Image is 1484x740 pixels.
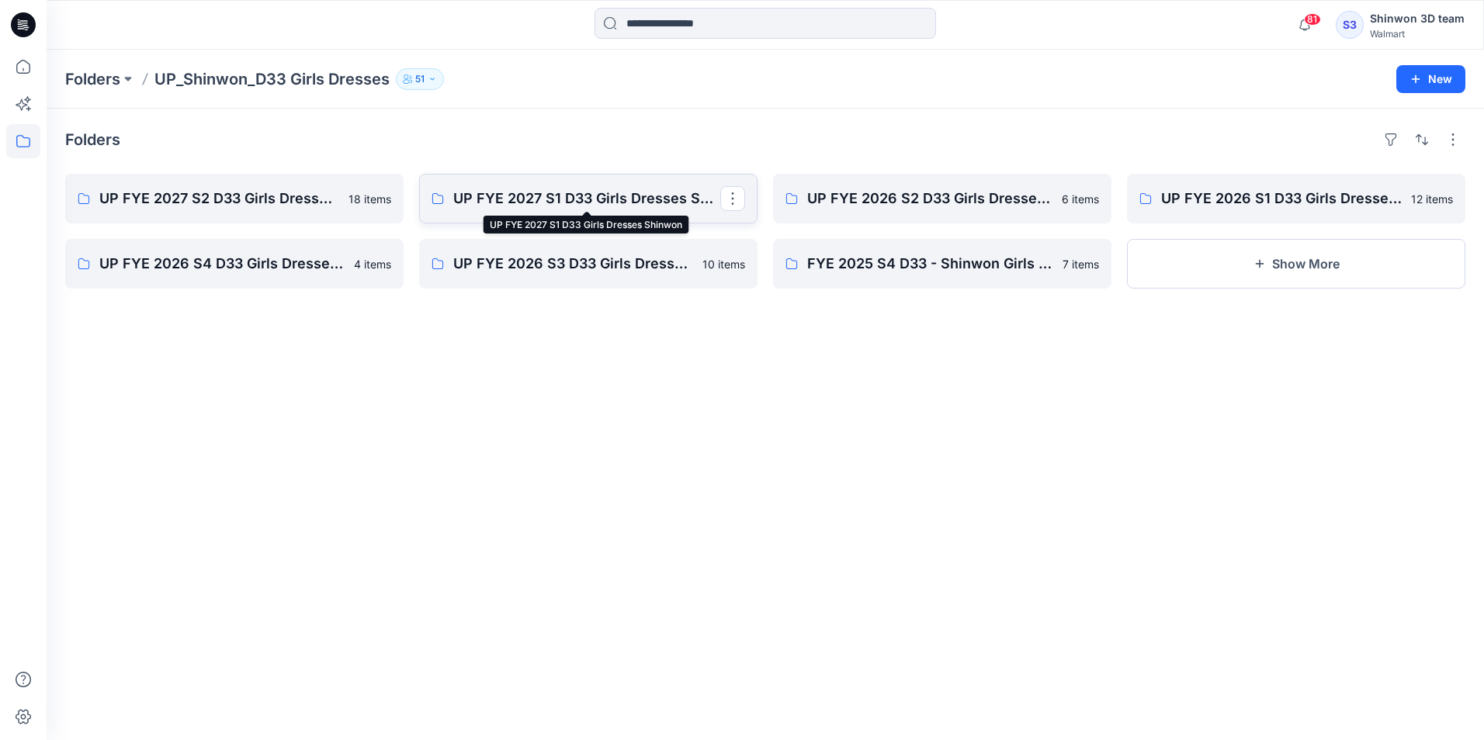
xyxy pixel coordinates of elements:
a: UP FYE 2027 S1 D33 Girls Dresses Shinwon [419,174,758,223]
h4: Folders [65,130,120,149]
p: UP_Shinwon_D33 Girls Dresses [154,68,390,90]
p: UP FYE 2026 S2 D33 Girls Dresses Shinwon [807,188,1052,209]
a: Folders [65,68,120,90]
span: 81 [1304,13,1321,26]
p: 4 items [354,256,391,272]
button: New [1396,65,1465,93]
div: S3 [1336,11,1364,39]
p: 6 items [1062,191,1099,207]
p: 10 items [702,256,745,272]
a: UP FYE 2026 S4 D33 Girls Dresses Shinwon4 items [65,239,404,289]
a: UP FYE 2026 S2 D33 Girls Dresses Shinwon6 items [773,174,1111,223]
button: 51 [396,68,444,90]
p: 51 [415,71,425,88]
p: UP FYE 2026 S4 D33 Girls Dresses Shinwon [99,253,345,275]
div: Walmart [1370,28,1465,40]
p: 12 items [1411,191,1453,207]
p: 18 items [348,191,391,207]
p: UP FYE 2027 S1 D33 Girls Dresses Shinwon [453,188,720,209]
button: Show More [1127,239,1465,289]
a: UP FYE 2026 S3 D33 Girls Dresses Shinwon10 items [419,239,758,289]
a: UP FYE 2026 S1 D33 Girls Dresses Shinwon12 items [1127,174,1465,223]
p: FYE 2025 S4 D33 - Shinwon Girls Dresses [807,253,1053,275]
p: UP FYE 2026 S1 D33 Girls Dresses Shinwon [1161,188,1402,209]
p: UP FYE 2026 S3 D33 Girls Dresses Shinwon [453,253,693,275]
a: UP FYE 2027 S2 D33 Girls Dresses Shinwon18 items [65,174,404,223]
a: FYE 2025 S4 D33 - Shinwon Girls Dresses7 items [773,239,1111,289]
div: Shinwon 3D team [1370,9,1465,28]
p: UP FYE 2027 S2 D33 Girls Dresses Shinwon [99,188,339,209]
p: 7 items [1063,256,1099,272]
